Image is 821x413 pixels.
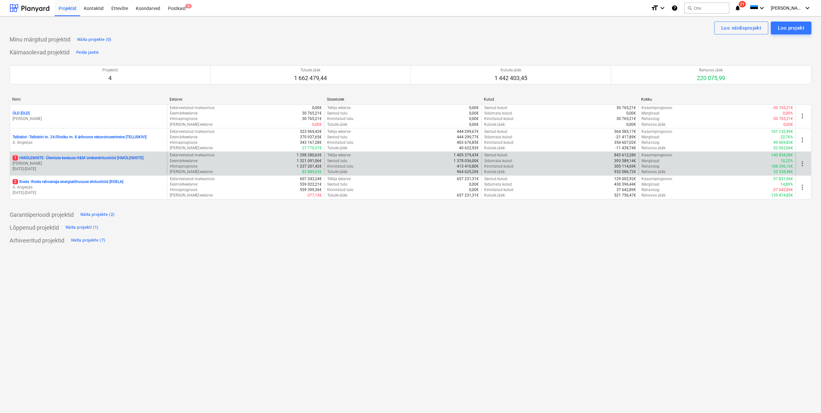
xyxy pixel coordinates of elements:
[773,176,793,182] p: 97 831,96€
[484,158,513,164] p: Sidumata kulud :
[454,152,479,158] p: 1 405 379,43€
[469,187,479,193] p: 0,00€
[13,161,164,166] p: [PERSON_NAME]
[327,152,351,158] p: Tellija eelarve :
[294,68,327,73] p: Tulude jääk
[13,179,123,185] p: Roela - Roela rahvamaja energiatõhususe ehitustööd [ROELA]
[626,111,636,116] p: 0,00€
[170,122,213,127] p: [PERSON_NAME]-eelarve :
[327,164,354,169] p: Kinnitatud tulu :
[10,211,74,219] p: Garantiiperioodi projektid
[170,97,322,102] div: Eelarve
[659,4,666,12] i: keyboard_arrow_down
[484,152,508,158] p: Seotud kulud :
[454,158,479,164] p: 1 378 036,00€
[79,210,116,220] button: Näita projekte (2)
[327,176,351,182] p: Tellija eelarve :
[798,136,806,144] span: more_vert
[13,116,164,122] p: [PERSON_NAME]
[13,179,18,184] span: 2
[170,158,198,164] p: Eesmärkeelarve :
[300,182,322,187] p: 559 022,21€
[687,5,692,11] span: search
[641,152,673,158] p: Kasumiprognoos :
[494,74,527,82] p: 1 442 403,45
[170,111,198,116] p: Eesmärkeelarve :
[671,4,678,12] i: Abikeskus
[484,111,513,116] p: Sidumata kulud :
[75,47,100,58] button: Peida jaotis
[772,116,793,122] p: -30 765,21€
[300,187,322,193] p: 559 399,36€
[773,140,793,145] p: 49 069,83€
[484,164,514,169] p: Kinnitatud kulud :
[302,145,322,151] p: 27 770,37€
[327,105,351,111] p: Tellija eelarve :
[614,182,636,187] p: 430 396,44€
[77,36,112,43] div: Näita projekte (0)
[102,74,118,82] p: 4
[327,158,348,164] p: Seotud tulu :
[469,116,479,122] p: 0,00€
[614,140,636,145] p: 354 607,02€
[69,235,107,246] button: Näita projekte (7)
[614,193,636,198] p: 521 756,47€
[327,111,348,116] p: Seotud tulu :
[804,4,811,12] i: keyboard_arrow_down
[641,129,673,134] p: Kasumiprognoos :
[10,237,64,244] p: Arhiveeritud projektid
[302,111,322,116] p: 30 765,21€
[327,193,348,198] p: Tulude jääk :
[10,224,59,232] p: Lõppenud projektid
[484,145,506,151] p: Kulude jääk :
[457,134,479,140] p: 444 299,77€
[697,68,725,73] p: Rahavoo jääk
[300,134,322,140] p: 370 937,65€
[641,122,666,127] p: Rahavoo jääk :
[459,145,479,151] p: 40 622,92€
[771,22,811,34] button: Loo projekt
[494,68,527,73] p: Kulude jääk
[66,224,99,231] div: Näita projekti (1)
[13,166,164,172] p: [DATE] - [DATE]
[13,155,18,161] span: 1
[327,182,348,187] p: Seotud tulu :
[457,193,479,198] p: 657 231,31€
[300,176,322,182] p: 607 243,24€
[626,122,636,127] p: 0,00€
[721,24,761,32] div: Loo näidisprojekt
[469,105,479,111] p: 0,00€
[641,97,793,102] div: Kokku
[714,22,768,34] button: Loo näidisprojekt
[170,182,198,187] p: Eesmärkeelarve :
[484,105,508,111] p: Seotud kulud :
[327,145,348,151] p: Tulude jääk :
[327,116,354,122] p: Kinnitatud tulu :
[780,158,793,164] p: 10,22%
[641,105,673,111] p: Kasumiprognoos :
[170,187,198,193] p: Hinnaprognoos :
[734,4,741,12] i: notifications
[302,116,322,122] p: 30 765,21€
[484,140,514,145] p: Kinnitatud kulud :
[484,193,506,198] p: Kulude jääk :
[641,111,660,116] p: Marginaal :
[780,182,793,187] p: 14,89%
[13,111,164,122] div: ÜLD [ÜLD][PERSON_NAME]
[616,187,636,193] p: 37 642,89€
[312,122,322,127] p: 0,00€
[484,122,506,127] p: Kulude jääk :
[614,164,636,169] p: 305 114,69€
[798,160,806,168] span: more_vert
[771,129,793,134] p: 101 132,49€
[327,187,354,193] p: Kinnitatud tulu :
[170,129,215,134] p: Eelarvestatud maksumus :
[307,193,322,198] p: -377,15€
[12,97,164,102] div: Nimi
[484,187,514,193] p: Kinnitatud kulud :
[641,134,660,140] p: Marginaal :
[614,158,636,164] p: 393 589,14€
[614,169,636,175] p: 932 086,72€
[641,169,666,175] p: Rahavoo jääk :
[469,122,479,127] p: 0,00€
